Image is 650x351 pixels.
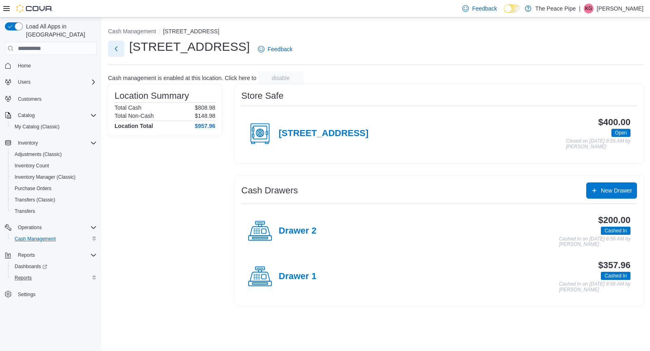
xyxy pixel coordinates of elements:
span: Operations [15,223,97,232]
button: Reports [2,249,100,261]
h4: $957.96 [195,123,215,129]
span: Cashed In [601,227,630,235]
p: $808.98 [195,104,215,111]
span: KG [585,4,592,13]
span: Reports [11,273,97,283]
p: $148.98 [195,113,215,119]
span: Inventory [18,140,38,146]
span: My Catalog (Classic) [15,123,60,130]
button: Inventory [15,138,41,148]
span: Customers [15,93,97,104]
span: Dashboards [15,263,47,270]
button: Operations [15,223,45,232]
button: Users [2,76,100,88]
span: Transfers (Classic) [11,195,97,205]
button: Users [15,77,34,87]
a: Dashboards [11,262,50,271]
button: Settings [2,288,100,300]
span: Catalog [15,110,97,120]
span: Cashed In [601,272,630,280]
span: Cashed In [604,227,627,234]
span: Reports [15,250,97,260]
button: Next [108,41,124,57]
h4: Drawer 1 [279,271,316,282]
span: New Drawer [601,186,632,195]
a: Dashboards [8,261,100,272]
p: | [579,4,581,13]
span: Users [15,77,97,87]
span: Transfers [11,206,97,216]
h3: $357.96 [598,260,630,270]
h1: [STREET_ADDRESS] [129,39,250,55]
span: Open [615,129,627,136]
span: Operations [18,224,42,231]
span: Reports [15,275,32,281]
button: Adjustments (Classic) [8,149,100,160]
span: Load All Apps in [GEOGRAPHIC_DATA] [23,22,97,39]
span: Feedback [268,45,292,53]
button: Cash Management [108,28,156,35]
span: Users [18,79,30,85]
h4: Drawer 2 [279,226,316,236]
button: Inventory Count [8,160,100,171]
span: Catalog [18,112,35,119]
h4: [STREET_ADDRESS] [279,128,368,139]
img: Cova [16,4,53,13]
span: Cash Management [15,236,56,242]
button: My Catalog (Classic) [8,121,100,132]
a: Home [15,61,34,71]
h3: $200.00 [598,215,630,225]
span: My Catalog (Classic) [11,122,97,132]
input: Dark Mode [504,4,521,13]
a: Transfers [11,206,38,216]
button: [STREET_ADDRESS] [163,28,219,35]
h3: Location Summary [115,91,189,101]
a: Settings [15,290,39,299]
a: Feedback [459,0,500,17]
a: Cash Management [11,234,59,244]
button: Reports [8,272,100,284]
span: Home [18,63,31,69]
button: Inventory Manager (Classic) [8,171,100,183]
span: Home [15,61,97,71]
nav: Complex example [5,56,97,321]
span: disable [272,74,290,82]
p: Closed on [DATE] 8:55 AM by [PERSON_NAME] [566,139,630,149]
button: Purchase Orders [8,183,100,194]
span: Inventory Count [11,161,97,171]
button: Inventory [2,137,100,149]
a: Feedback [255,41,296,57]
h6: Total Cash [115,104,141,111]
button: Catalog [2,110,100,121]
span: Purchase Orders [11,184,97,193]
span: Cashed In [604,272,627,279]
span: Open [611,129,630,137]
button: Reports [15,250,38,260]
a: My Catalog (Classic) [11,122,63,132]
span: Inventory [15,138,97,148]
span: Customers [18,96,41,102]
span: Inventory Manager (Classic) [11,172,97,182]
button: Cash Management [8,233,100,245]
button: Transfers [8,206,100,217]
span: Cash Management [11,234,97,244]
span: Inventory Manager (Classic) [15,174,76,180]
button: New Drawer [586,182,637,199]
p: Cashed In on [DATE] 8:56 AM by [PERSON_NAME] [559,236,630,247]
span: Settings [18,291,35,298]
span: Transfers [15,208,35,214]
span: Feedback [472,4,497,13]
button: Home [2,60,100,71]
p: Cashed In on [DATE] 8:56 AM by [PERSON_NAME] [559,282,630,292]
a: Purchase Orders [11,184,55,193]
button: disable [258,71,303,84]
button: Catalog [15,110,38,120]
p: The Peace Pipe [535,4,576,13]
p: [PERSON_NAME] [597,4,643,13]
h3: Store Safe [241,91,284,101]
h3: Cash Drawers [241,186,298,195]
span: Adjustments (Classic) [11,149,97,159]
a: Customers [15,94,45,104]
p: Cash management is enabled at this location. Click here to [108,75,256,81]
